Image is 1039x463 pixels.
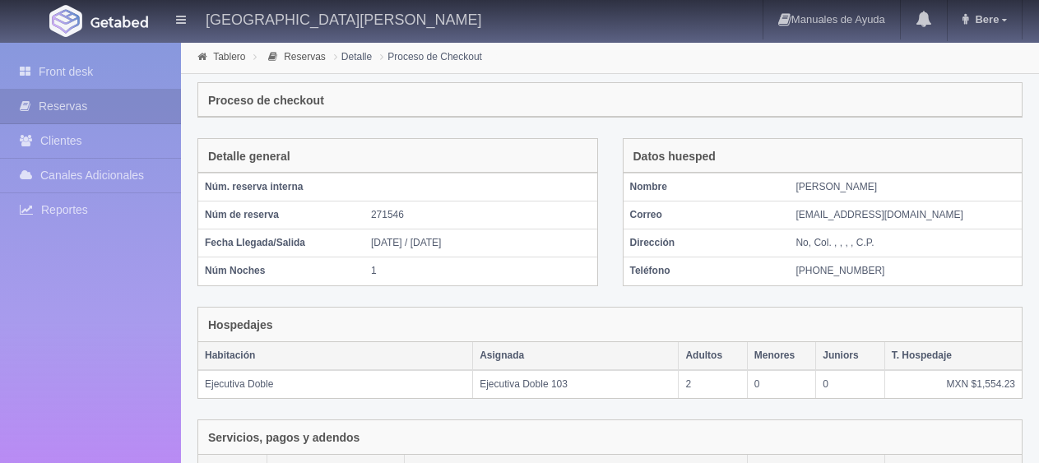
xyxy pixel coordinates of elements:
[473,370,679,398] td: Ejecutiva Doble 103
[208,95,324,107] h4: Proceso de checkout
[49,5,82,37] img: Getabed
[679,342,747,370] th: Adultos
[884,370,1022,398] td: MXN $1,554.23
[789,201,1022,229] td: [EMAIL_ADDRESS][DOMAIN_NAME]
[376,49,486,64] li: Proceso de Checkout
[624,257,790,285] th: Teléfono
[206,8,481,29] h4: [GEOGRAPHIC_DATA][PERSON_NAME]
[198,229,364,257] th: Fecha Llegada/Salida
[90,16,148,28] img: Getabed
[198,257,364,285] th: Núm Noches
[330,49,376,64] li: Detalle
[789,174,1022,201] td: [PERSON_NAME]
[747,370,815,398] td: 0
[208,319,273,331] h4: Hospedajes
[624,174,790,201] th: Nombre
[816,342,884,370] th: Juniors
[198,174,364,201] th: Núm. reserva interna
[473,342,679,370] th: Asignada
[789,257,1022,285] td: [PHONE_NUMBER]
[971,13,999,25] span: Bere
[884,342,1022,370] th: T. Hospedaje
[364,257,597,285] td: 1
[208,432,359,444] h4: Servicios, pagos y adendos
[208,150,290,163] h4: Detalle general
[679,370,747,398] td: 2
[789,229,1022,257] td: No, Col. , , , , C.P.
[624,201,790,229] th: Correo
[198,370,473,398] td: Ejecutiva Doble
[747,342,815,370] th: Menores
[198,342,473,370] th: Habitación
[633,150,716,163] h4: Datos huesped
[816,370,884,398] td: 0
[284,51,326,63] a: Reservas
[624,229,790,257] th: Dirección
[198,201,364,229] th: Núm de reserva
[364,201,597,229] td: 271546
[213,51,245,63] a: Tablero
[364,229,597,257] td: [DATE] / [DATE]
